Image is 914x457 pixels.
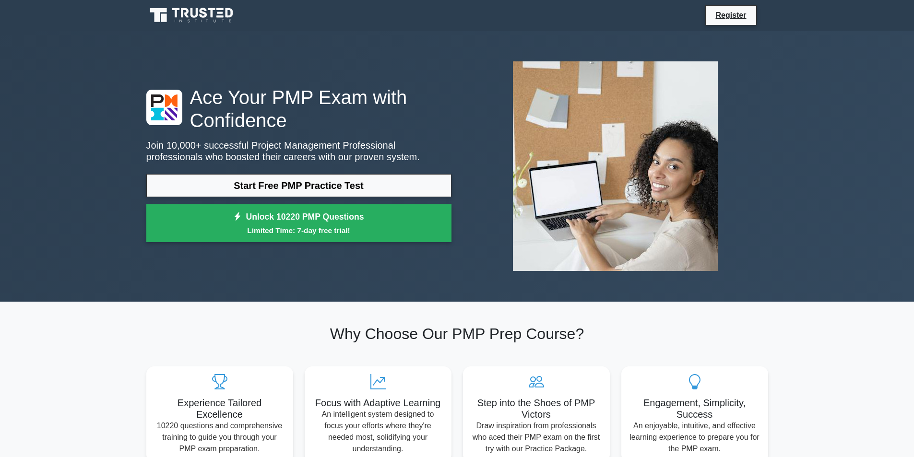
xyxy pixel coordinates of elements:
[146,86,451,132] h1: Ace Your PMP Exam with Confidence
[629,397,760,420] h5: Engagement, Simplicity, Success
[471,420,602,455] p: Draw inspiration from professionals who aced their PMP exam on the first try with our Practice Pa...
[154,420,285,455] p: 10220 questions and comprehensive training to guide you through your PMP exam preparation.
[154,397,285,420] h5: Experience Tailored Excellence
[146,204,451,243] a: Unlock 10220 PMP QuestionsLimited Time: 7-day free trial!
[146,325,768,343] h2: Why Choose Our PMP Prep Course?
[471,397,602,420] h5: Step into the Shoes of PMP Victors
[312,409,444,455] p: An intelligent system designed to focus your efforts where they're needed most, solidifying your ...
[146,140,451,163] p: Join 10,000+ successful Project Management Professional professionals who boosted their careers w...
[710,9,752,21] a: Register
[629,420,760,455] p: An enjoyable, intuitive, and effective learning experience to prepare you for the PMP exam.
[146,174,451,197] a: Start Free PMP Practice Test
[312,397,444,409] h5: Focus with Adaptive Learning
[158,225,439,236] small: Limited Time: 7-day free trial!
